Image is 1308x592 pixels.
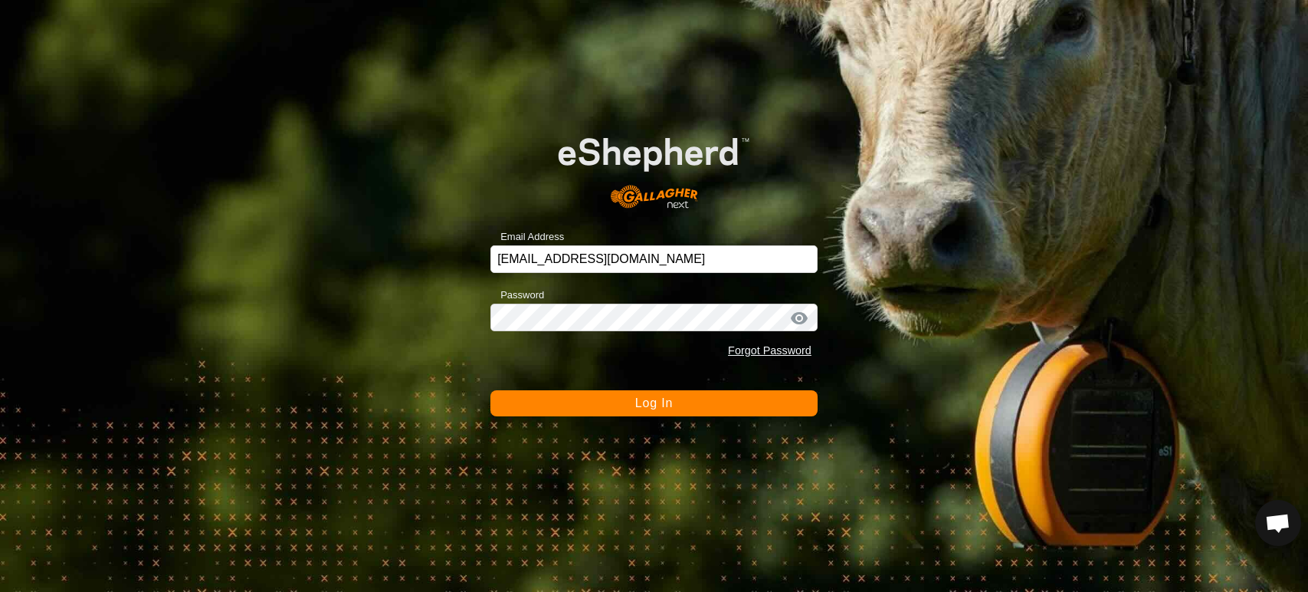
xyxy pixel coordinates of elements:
[728,344,811,357] a: Forgot Password
[523,110,785,222] img: E-shepherd Logo
[490,229,564,245] label: Email Address
[490,288,544,303] label: Password
[1255,500,1301,546] div: Open chat
[490,390,818,416] button: Log In
[490,245,818,273] input: Email Address
[635,396,673,409] span: Log In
